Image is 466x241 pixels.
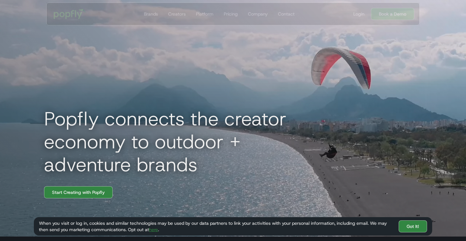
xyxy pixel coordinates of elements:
div: When you visit or log in, cookies and similar technologies may be used by our data partners to li... [39,220,394,233]
a: Login [351,11,367,17]
a: Start Creating with Popfly [44,186,113,198]
div: Platform [196,11,214,17]
a: here [149,227,158,232]
a: home [49,4,90,24]
div: Company [248,11,268,17]
a: Pricing [221,3,240,25]
div: Pricing [224,11,238,17]
a: Company [245,3,270,25]
a: Creators [166,3,188,25]
a: Book a Demo [371,8,414,20]
a: Platform [193,3,216,25]
div: Brands [144,11,158,17]
a: Got It! [399,220,427,232]
a: Contact [275,3,297,25]
div: Login [353,11,365,17]
h1: Popfly connects the creator economy to outdoor + adventure brands [39,107,326,176]
div: Creators [168,11,186,17]
div: Contact [278,11,295,17]
a: Brands [141,3,161,25]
